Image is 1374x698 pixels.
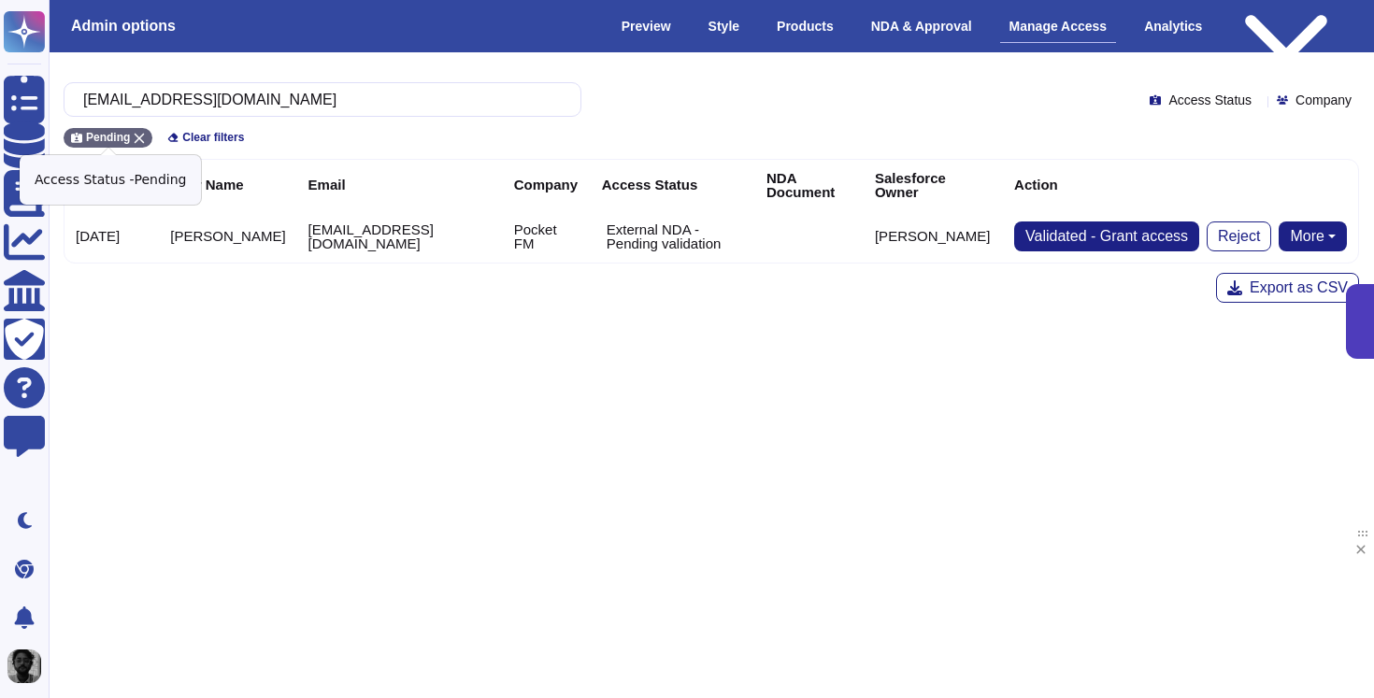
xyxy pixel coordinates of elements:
img: user [7,649,41,683]
button: user [4,646,54,687]
span: Reject [1218,229,1260,244]
span: Export as CSV [1250,280,1348,295]
div: Manage Access [1000,10,1117,43]
td: Pocket FM [503,210,591,263]
td: [EMAIL_ADDRESS][DOMAIN_NAME] [297,210,503,263]
th: Company [503,160,591,210]
div: Analytics [1135,10,1211,42]
span: Pending [86,132,130,143]
th: User Name [159,160,296,210]
button: Reject [1207,221,1271,251]
button: Validated - Grant access [1014,221,1199,251]
span: Company [1295,93,1352,107]
button: More [1279,221,1347,251]
th: Access Status [591,160,755,210]
h3: Admin options [71,17,176,35]
span: Access Status [1168,93,1252,107]
td: [PERSON_NAME] [864,210,1003,263]
button: Export as CSV [1216,273,1359,303]
td: [DATE] [64,210,159,263]
div: Products [767,10,843,42]
div: NDA & Approval [862,10,981,42]
span: Validated - Grant access [1025,229,1188,244]
div: Style [699,10,749,42]
div: Preview [612,10,680,42]
th: Action [1003,160,1358,210]
input: Search by keywords [74,83,562,116]
th: Email [297,160,503,210]
div: Access Status - Pending [20,155,201,205]
th: Salesforce Owner [864,160,1003,210]
th: NDA Document [755,160,864,210]
span: Clear filters [182,132,244,143]
td: [PERSON_NAME] [159,210,296,263]
p: External NDA - Pending validation [607,222,744,250]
